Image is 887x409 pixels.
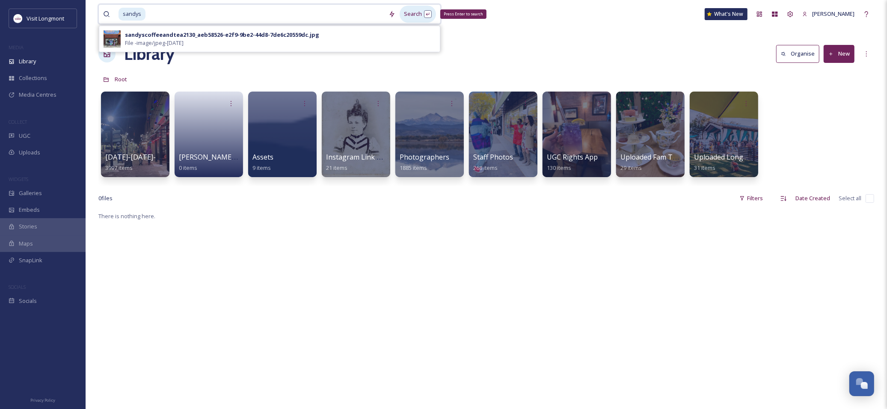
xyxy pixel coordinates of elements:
span: Galleries [19,189,42,197]
span: [PERSON_NAME] Collective [179,152,266,162]
span: 9 items [252,164,271,172]
span: Instagram Link Tree [326,152,392,162]
span: Root [115,75,127,83]
span: Select all [839,194,861,202]
div: Search [400,6,436,22]
a: [PERSON_NAME] [798,6,859,22]
span: 1885 items [400,164,427,172]
span: Photographers [400,152,449,162]
span: There is nothing here. [98,212,155,220]
span: Assets [252,152,273,162]
span: 31 items [694,164,715,172]
a: Staff Photos268 items [473,153,513,172]
span: 3997 items [105,164,133,172]
span: Library [19,57,36,65]
span: Socials [19,297,37,305]
span: File - image/jpeg - [DATE] [125,39,184,47]
span: Stories [19,222,37,231]
span: 130 items [547,164,571,172]
a: Privacy Policy [30,394,55,405]
div: Date Created [791,190,834,207]
span: Collections [19,74,47,82]
button: New [824,45,854,62]
span: SOCIALS [9,284,26,290]
span: [PERSON_NAME] [812,10,854,18]
a: Organise [776,45,824,62]
span: Embeds [19,206,40,214]
button: Open Chat [849,371,874,396]
a: Assets9 items [252,153,273,172]
span: Privacy Policy [30,397,55,403]
img: 6f1cdcd9-2618-4380-95e1-ce3c3cae0bbe.jpg [104,30,121,47]
span: COLLECT [9,119,27,125]
span: 0 items [179,164,197,172]
span: Media Centres [19,91,56,99]
a: Root [115,74,127,84]
div: Press Enter to search [440,9,487,19]
a: Instagram Link Tree21 items [326,153,392,172]
span: 21 items [326,164,347,172]
a: Uploaded Longmont Folders31 items [694,153,786,172]
span: Uploaded Longmont Folders [694,152,786,162]
div: Filters [735,190,767,207]
a: What's New [705,8,748,20]
img: longmont.jpg [14,14,22,23]
span: 0 file s [98,194,113,202]
a: [PERSON_NAME] Collective0 items [179,153,266,172]
span: Visit Longmont [27,15,64,22]
span: Maps [19,240,33,248]
span: [DATE]-[DATE]-ugc-rights-approved [105,152,222,162]
span: SnapLink [19,256,42,264]
span: Uploads [19,148,40,157]
span: WIDGETS [9,176,28,182]
span: UGC [19,132,30,140]
span: Staff Photos [473,152,513,162]
a: [DATE]-[DATE]-ugc-rights-approved3997 items [105,153,222,172]
a: UGC Rights Approved Content130 items [547,153,644,172]
button: Organise [776,45,819,62]
div: sandyscoffeeandtea2130_aeb58526-e2f9-9be2-44d8-7de6c20559dc.jpg [125,31,319,39]
a: Photographers1885 items [400,153,449,172]
span: MEDIA [9,44,24,50]
span: sandys [119,8,145,20]
span: Uploaded Fam Tour Photos [620,152,709,162]
a: Uploaded Fam Tour Photos29 items [620,153,709,172]
span: UGC Rights Approved Content [547,152,644,162]
span: 268 items [473,164,498,172]
a: Library [124,41,175,67]
span: 29 items [620,164,642,172]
